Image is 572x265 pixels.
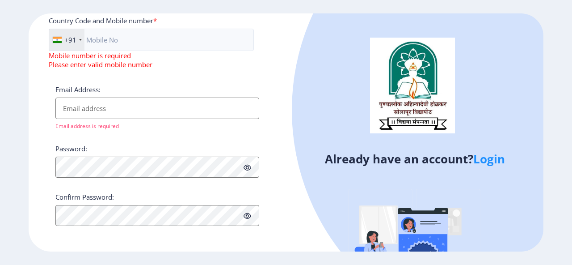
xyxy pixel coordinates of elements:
[49,60,152,69] span: Please enter valid mobile number
[55,122,119,130] span: Email address is required
[293,152,537,166] h4: Already have an account?
[55,98,259,119] input: Email address
[49,29,84,51] div: India (भारत): +91
[370,38,455,133] img: logo
[49,51,131,60] span: Mobile number is required
[49,29,254,51] input: Mobile No
[55,85,101,94] label: Email Address:
[64,35,76,44] div: +91
[55,192,114,201] label: Confirm Password:
[55,144,87,153] label: Password:
[473,151,505,167] a: Login
[49,16,157,25] label: Country Code and Mobile number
